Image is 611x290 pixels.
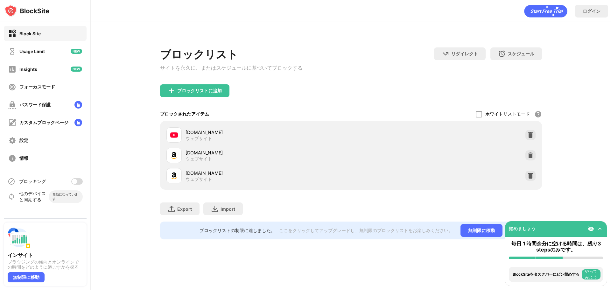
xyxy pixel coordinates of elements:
[160,47,303,62] div: ブロックリスト
[524,5,567,18] div: animation
[8,226,31,249] img: push-insights.svg
[509,226,536,232] div: 始めましょう
[4,4,49,17] img: logo-blocksite.svg
[160,111,209,117] div: ブロックされたアイテム
[8,101,16,109] img: password-protection-off.svg
[583,8,600,14] div: ログイン
[74,119,82,126] img: lock-menu.svg
[8,83,16,91] img: focus-off.svg
[186,129,351,136] div: [DOMAIN_NAME]
[508,51,534,57] div: スケジュール
[8,252,83,258] div: インサイト
[8,178,15,185] img: blocking-icon.svg
[19,31,41,36] div: Block Site
[170,131,178,139] img: favicons
[177,88,222,93] div: ブロックリストに追加
[8,193,15,201] img: sync-icon.svg
[485,111,530,117] div: ホワイトリストモード
[8,137,16,145] img: settings-off.svg
[186,176,212,182] div: ウェブサイト
[582,269,600,279] button: やってみよう
[19,120,68,126] div: カスタムブロックページ
[177,206,192,212] div: Export
[8,259,83,270] div: ブラウジングの傾向とオンラインでの時間をどのように過ごすかを探る
[19,102,51,108] div: パスワード保護
[221,206,235,212] div: Import
[53,192,79,201] div: 無効になっています
[597,226,603,232] img: omni-setup-toggle.svg
[186,170,351,176] div: [DOMAIN_NAME]
[19,67,37,72] div: Insights
[8,65,16,73] img: insights-off.svg
[19,138,28,144] div: 設定
[19,191,49,203] div: 他のデバイスと同期する
[71,67,82,72] img: new-icon.svg
[186,156,212,162] div: ウェブサイト
[8,272,45,282] div: 無制限に移動
[19,155,28,161] div: 情報
[279,228,453,234] div: ここをクリックしてアップグレードし、無制限のブロックリストをお楽しみください。
[160,65,303,72] div: サイトを永久に、またはスケジュールに基づいてブロックする
[509,241,603,253] div: 毎日 1 時間余分に空ける時間は、残り3 stepsのみです。
[74,101,82,109] img: lock-menu.svg
[19,49,45,54] div: Usage Limit
[513,272,580,277] div: BlockSiteをタスクバーにピン留めする
[170,172,178,180] img: favicons
[8,154,16,162] img: about-off.svg
[200,228,275,234] div: ブロックリストの制限に達しました。
[170,152,178,159] img: favicons
[71,49,82,54] img: new-icon.svg
[451,51,478,57] div: リダイレクト
[8,30,16,38] img: block-on.svg
[8,47,16,55] img: time-usage-off.svg
[19,179,46,185] div: ブロッキング
[588,226,594,232] img: eye-not-visible.svg
[186,136,212,141] div: ウェブサイト
[19,84,55,90] div: フォーカスモード
[460,224,502,237] div: 無制限に移動
[8,119,16,127] img: customize-block-page-off.svg
[186,149,351,156] div: [DOMAIN_NAME]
